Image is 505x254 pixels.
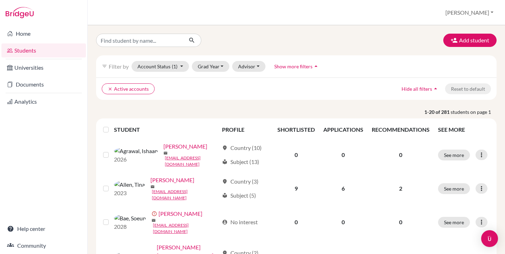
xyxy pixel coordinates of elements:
div: Country (10) [222,144,262,152]
button: See more [438,150,470,160]
span: (1) [172,63,177,69]
div: Open Intercom Messenger [481,230,498,247]
img: Bae, Soeun [114,214,146,222]
div: Subject (5) [222,191,256,200]
td: 0 [273,138,319,172]
p: 0 [372,218,430,226]
span: local_library [222,193,228,198]
button: See more [438,183,470,194]
i: filter_list [102,63,107,69]
button: clearActive accounts [102,83,155,94]
td: 0 [273,205,319,239]
button: Reset to default [445,83,491,94]
input: Find student by name... [96,34,183,47]
th: SEE MORE [434,121,494,138]
button: See more [438,217,470,228]
span: Filter by [109,63,129,70]
td: 6 [319,172,368,205]
p: 2023 [114,189,145,197]
span: location_on [222,145,228,151]
a: [EMAIL_ADDRESS][DOMAIN_NAME] [153,222,219,235]
p: 0 [372,151,430,159]
a: [EMAIL_ADDRESS][DOMAIN_NAME] [152,188,219,201]
span: location_on [222,179,228,184]
button: Advisor [232,61,265,72]
a: [PERSON_NAME] [150,176,194,184]
img: Allen, Tina [114,180,145,189]
a: Analytics [1,95,86,109]
span: account_circle [222,219,228,225]
a: Documents [1,77,86,91]
div: Subject (13) [222,158,259,166]
p: 2026 [114,155,158,164]
a: Community [1,239,86,253]
a: Universities [1,61,86,75]
i: arrow_drop_up [312,63,319,70]
span: mail [150,185,155,189]
p: 2028 [114,222,146,231]
button: Add student [443,34,497,47]
i: clear [108,87,113,91]
img: Agrawal, Ishaan [114,147,158,155]
span: students on page 1 [451,108,497,116]
span: error_outline [151,211,159,217]
p: 2 [372,184,430,193]
th: RECOMMENDATIONS [368,121,434,138]
th: PROFILE [218,121,273,138]
button: Show more filtersarrow_drop_up [268,61,325,72]
img: Bridge-U [6,7,34,18]
a: [PERSON_NAME] [163,142,207,151]
th: APPLICATIONS [319,121,368,138]
th: SHORTLISTED [273,121,319,138]
a: [EMAIL_ADDRESS][DOMAIN_NAME] [165,155,219,167]
strong: 1-20 of 281 [424,108,451,116]
td: 0 [319,205,368,239]
span: local_library [222,159,228,165]
a: Students [1,43,86,57]
button: Hide all filtersarrow_drop_up [396,83,445,94]
a: [PERSON_NAME] [159,210,202,218]
a: Help center [1,222,86,236]
span: Hide all filters [402,86,432,92]
a: Home [1,27,86,41]
td: 9 [273,172,319,205]
span: mail [151,218,156,222]
span: mail [163,151,168,155]
td: 0 [319,138,368,172]
button: [PERSON_NAME] [442,6,497,19]
th: STUDENT [114,121,218,138]
div: No interest [222,218,258,226]
button: Account Status(1) [132,61,189,72]
button: Grad Year [192,61,230,72]
i: arrow_drop_up [432,85,439,92]
div: Country (3) [222,177,258,186]
span: Show more filters [274,63,312,69]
